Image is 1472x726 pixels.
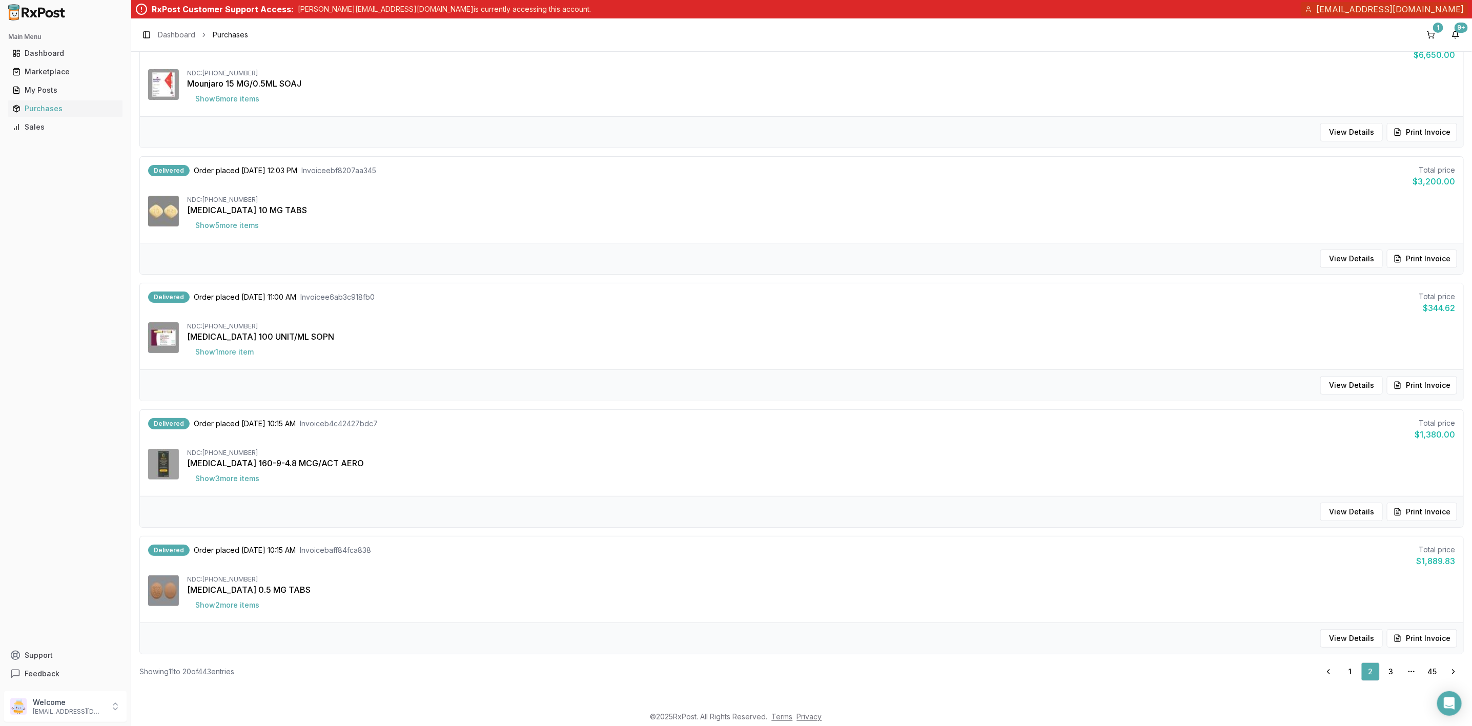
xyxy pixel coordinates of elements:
div: $6,650.00 [1414,49,1455,61]
span: Invoice ebf8207aa345 [301,165,376,176]
h2: Main Menu [8,33,122,41]
nav: breadcrumb [158,30,248,40]
button: Show1more item [187,343,262,361]
a: Go to next page [1443,662,1464,681]
div: Delivered [148,292,190,303]
a: Dashboard [158,30,195,40]
a: Terms [772,712,793,721]
div: Mounjaro 15 MG/0.5ML SOAJ [187,77,1455,90]
button: Marketplace [4,64,127,80]
img: Rexulti 0.5 MG TABS [148,575,179,606]
div: 9+ [1455,23,1468,33]
p: Welcome [33,697,104,708]
div: [MEDICAL_DATA] 100 UNIT/ML SOPN [187,330,1455,343]
nav: pagination [1318,662,1464,681]
button: Show3more items [187,469,268,488]
div: Dashboard [12,48,118,58]
img: RxPost Logo [4,4,70,20]
div: $1,380.00 [1415,428,1455,441]
span: Invoice e6ab3c918fb0 [300,292,375,302]
span: Invoice b4c42427bdc7 [300,419,378,429]
div: NDC: [PHONE_NUMBER] [187,322,1455,330]
button: Show2more items [187,596,268,614]
div: Open Intercom Messenger [1437,691,1462,716]
button: Support [4,646,127,665]
div: Marketplace [12,67,118,77]
div: Purchases [12,103,118,114]
div: NDC: [PHONE_NUMBER] [187,575,1455,584]
button: Print Invoice [1387,629,1457,648]
div: Delivered [148,418,190,429]
div: Showing 11 to 20 of 443 entries [139,667,234,677]
div: Total price [1415,418,1455,428]
div: $3,200.00 [1413,175,1455,188]
button: Purchases [4,100,127,117]
button: Show5more items [187,216,267,235]
a: Marketplace [8,63,122,81]
div: $344.62 [1419,302,1455,314]
button: View Details [1320,629,1383,648]
span: Order placed [DATE] 10:15 AM [194,419,296,429]
span: Order placed [DATE] 12:03 PM [194,165,297,176]
span: Feedback [25,669,59,679]
img: Mounjaro 15 MG/0.5ML SOAJ [148,69,179,100]
button: Print Invoice [1387,376,1457,395]
div: 1 [1433,23,1443,33]
button: View Details [1320,123,1383,141]
div: [MEDICAL_DATA] 160-9-4.8 MCG/ACT AERO [187,457,1455,469]
span: [EMAIL_ADDRESS][DOMAIN_NAME] [1316,3,1464,15]
div: [MEDICAL_DATA] 0.5 MG TABS [187,584,1455,596]
a: My Posts [8,81,122,99]
div: Delivered [148,545,190,556]
div: NDC: [PHONE_NUMBER] [187,196,1455,204]
a: 45 [1423,662,1441,681]
div: My Posts [12,85,118,95]
span: Invoice baff84fca838 [300,545,371,555]
p: [PERSON_NAME][EMAIL_ADDRESS][DOMAIN_NAME] is currently accessing this account. [298,4,591,14]
div: NDC: [PHONE_NUMBER] [187,69,1455,77]
button: 9+ [1447,27,1464,43]
button: Dashboard [4,45,127,61]
a: Dashboard [8,44,122,63]
button: Show6more items [187,90,268,108]
button: Print Invoice [1387,123,1457,141]
div: Total price [1416,545,1455,555]
button: Sales [4,119,127,135]
button: 1 [1423,27,1439,43]
p: [EMAIL_ADDRESS][DOMAIN_NAME] [33,708,104,716]
button: View Details [1320,376,1383,395]
img: User avatar [10,698,27,715]
div: [MEDICAL_DATA] 10 MG TABS [187,204,1455,216]
div: NDC: [PHONE_NUMBER] [187,449,1455,457]
a: Purchases [8,99,122,118]
button: View Details [1320,503,1383,521]
img: Admelog SoloStar 100 UNIT/ML SOPN [148,322,179,353]
span: Order placed [DATE] 11:00 AM [194,292,296,302]
button: Print Invoice [1387,250,1457,268]
a: 2 [1361,662,1380,681]
button: Print Invoice [1387,503,1457,521]
button: My Posts [4,82,127,98]
a: Sales [8,118,122,136]
span: Purchases [213,30,248,40]
div: Delivered [148,165,190,176]
div: Total price [1413,165,1455,175]
div: Total price [1419,292,1455,302]
a: Go to previous page [1318,662,1339,681]
button: Feedback [4,665,127,683]
img: Breztri Aerosphere 160-9-4.8 MCG/ACT AERO [148,449,179,480]
img: Farxiga 10 MG TABS [148,196,179,226]
div: Sales [12,122,118,132]
span: Order placed [DATE] 10:15 AM [194,545,296,555]
a: 1 [1341,662,1359,681]
a: 3 [1382,662,1400,681]
button: View Details [1320,250,1383,268]
div: $1,889.83 [1416,555,1455,567]
a: Privacy [797,712,822,721]
div: RxPost Customer Support Access: [152,3,294,15]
